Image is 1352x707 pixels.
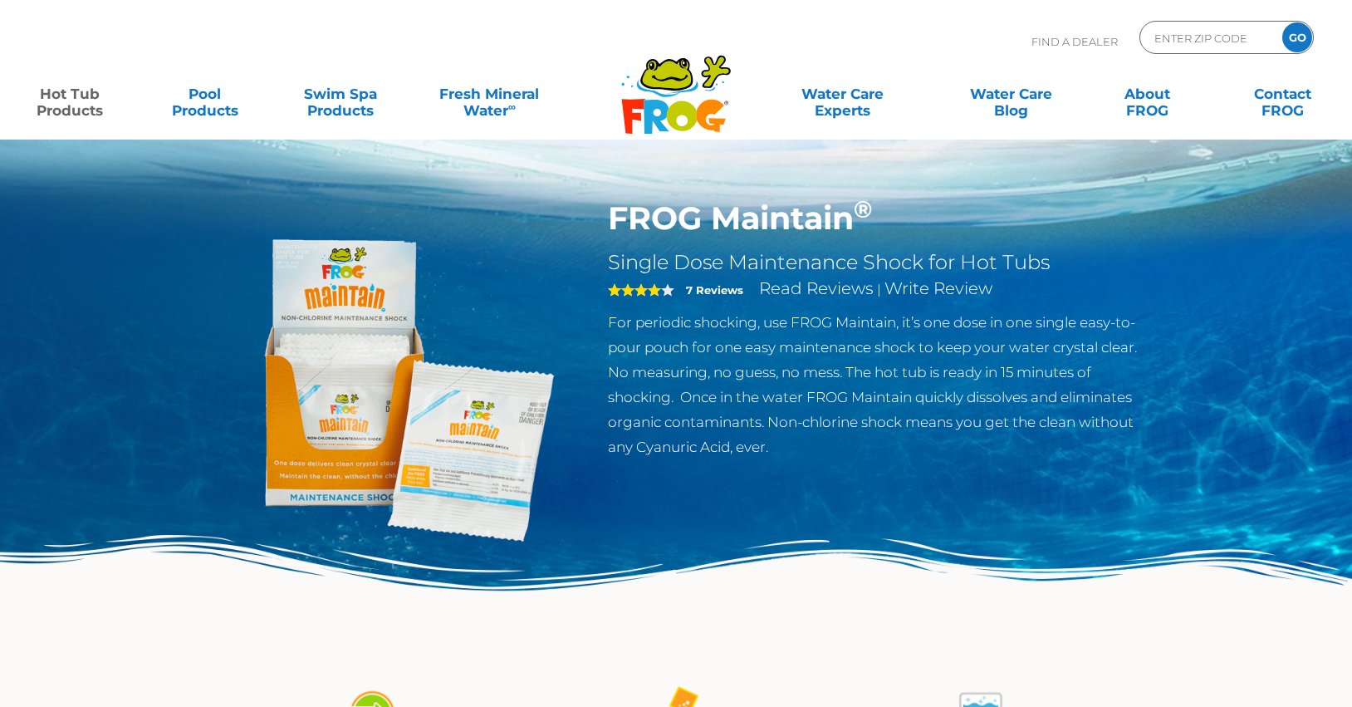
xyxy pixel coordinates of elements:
a: PoolProducts [152,77,257,110]
a: Read Reviews [759,278,874,298]
a: Water CareExperts [757,77,928,110]
strong: 7 Reviews [686,283,743,297]
span: 4 [608,283,661,297]
a: Fresh MineralWater∞ [424,77,556,110]
h2: Single Dose Maintenance Shock for Hot Tubs [608,250,1150,275]
a: Write Review [884,278,992,298]
p: Find A Dealer [1031,21,1118,62]
a: AboutFROG [1095,77,1200,110]
sup: ® [854,194,872,223]
a: Swim SpaProducts [288,77,394,110]
span: | [877,282,881,297]
h1: FROG Maintain [608,199,1150,238]
sup: ∞ [508,101,516,113]
a: ContactFROG [1230,77,1335,110]
a: Hot TubProducts [17,77,122,110]
input: GO [1282,22,1312,52]
p: For periodic shocking, use FROG Maintain, it’s one dose in one single easy-to-pour pouch for one ... [608,310,1150,459]
img: Frog Products Logo [612,33,740,135]
a: Water CareBlog [958,77,1064,110]
img: Frog_Maintain_Hero-2-v2.png [203,199,583,580]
